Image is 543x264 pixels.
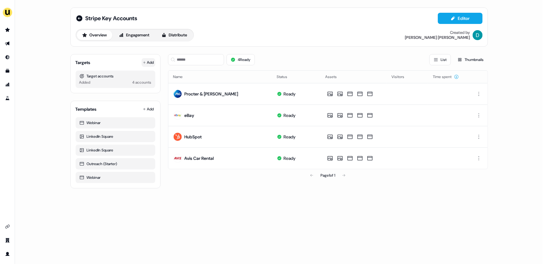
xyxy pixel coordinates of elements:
div: Ready [284,91,296,97]
div: Webinar [79,174,152,181]
div: [PERSON_NAME] [PERSON_NAME] [405,35,470,40]
a: Go to profile [2,249,12,259]
div: Avis Car Rental [185,155,214,161]
button: Name [173,71,190,82]
a: Go to experiments [2,93,12,103]
div: Target accounts [79,73,152,79]
button: Editor [438,13,483,24]
div: Templates [76,106,97,112]
a: Go to templates [2,66,12,76]
button: Engagement [114,30,155,40]
div: Ready [284,134,296,140]
th: Assets [320,71,386,83]
a: Go to integrations [2,222,12,232]
button: Add [142,105,155,113]
div: eBay [185,112,194,118]
button: Thumbnails [453,54,488,65]
div: 4 accounts [133,79,152,86]
div: Ready [284,155,296,161]
div: Created by [450,30,470,35]
button: 4Ready [227,54,255,65]
img: David [473,30,483,40]
div: Targets [76,59,91,66]
div: LinkedIn Square [79,133,152,140]
a: Go to outbound experience [2,39,12,49]
div: HubSpot [185,134,202,140]
button: Distribute [156,30,193,40]
a: Go to team [2,235,12,245]
div: LinkedIn Square [79,147,152,153]
button: Time spent [433,71,459,82]
button: List [429,54,451,65]
button: Overview [77,30,112,40]
div: Ready [284,112,296,118]
div: Page 1 of 1 [321,172,335,178]
div: Added [79,79,91,86]
a: Go to attribution [2,80,12,90]
div: Outreach (Starter) [79,161,152,167]
div: Procter & [PERSON_NAME] [185,91,238,97]
span: Stripe Key Accounts [86,15,138,22]
button: Status [277,71,295,82]
div: Webinar [79,120,152,126]
button: Add [142,58,155,67]
a: Editor [438,16,483,22]
button: Visitors [391,71,412,82]
a: Go to Inbound [2,52,12,62]
a: Go to prospects [2,25,12,35]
